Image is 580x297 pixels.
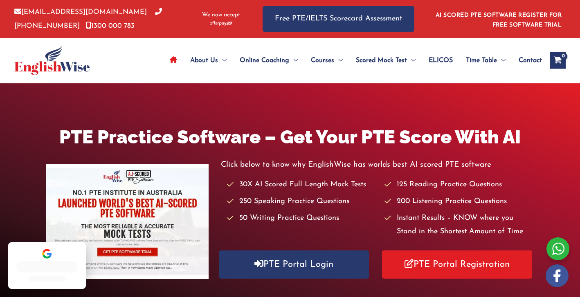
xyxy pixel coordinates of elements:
[512,46,542,75] a: Contact
[384,178,534,192] li: 125 Reading Practice Questions
[436,12,562,28] a: AI SCORED PTE SOFTWARE REGISTER FOR FREE SOFTWARE TRIAL
[14,9,162,29] a: [PHONE_NUMBER]
[422,46,459,75] a: ELICOS
[221,158,533,172] p: Click below to know why EnglishWise has worlds best AI scored PTE software
[227,178,376,192] li: 30X AI Scored Full Length Mock Tests
[431,6,566,32] aside: Header Widget 1
[519,46,542,75] span: Contact
[202,11,240,19] span: We now accept
[86,22,135,29] a: 1300 000 783
[356,46,407,75] span: Scored Mock Test
[163,46,542,75] nav: Site Navigation: Main Menu
[289,46,298,75] span: Menu Toggle
[14,9,147,16] a: [EMAIL_ADDRESS][DOMAIN_NAME]
[382,250,532,279] a: PTE Portal Registration
[190,46,218,75] span: About Us
[384,195,534,208] li: 200 Listening Practice Questions
[210,21,232,26] img: Afterpay-Logo
[466,46,497,75] span: Time Table
[550,52,566,69] a: View Shopping Cart, empty
[46,164,209,279] img: pte-institute-main
[219,250,369,279] a: PTE Portal Login
[227,212,376,225] li: 50 Writing Practice Questions
[459,46,512,75] a: Time TableMenu Toggle
[184,46,233,75] a: About UsMenu Toggle
[227,195,376,208] li: 250 Speaking Practice Questions
[240,46,289,75] span: Online Coaching
[304,46,349,75] a: CoursesMenu Toggle
[218,46,227,75] span: Menu Toggle
[311,46,334,75] span: Courses
[349,46,422,75] a: Scored Mock TestMenu Toggle
[407,46,416,75] span: Menu Toggle
[384,212,534,239] li: Instant Results – KNOW where you Stand in the Shortest Amount of Time
[429,46,453,75] span: ELICOS
[263,6,414,32] a: Free PTE/IELTS Scorecard Assessment
[497,46,506,75] span: Menu Toggle
[334,46,343,75] span: Menu Toggle
[233,46,304,75] a: Online CoachingMenu Toggle
[546,264,569,287] img: white-facebook.png
[46,124,533,150] h1: PTE Practice Software – Get Your PTE Score With AI
[14,46,90,75] img: cropped-ew-logo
